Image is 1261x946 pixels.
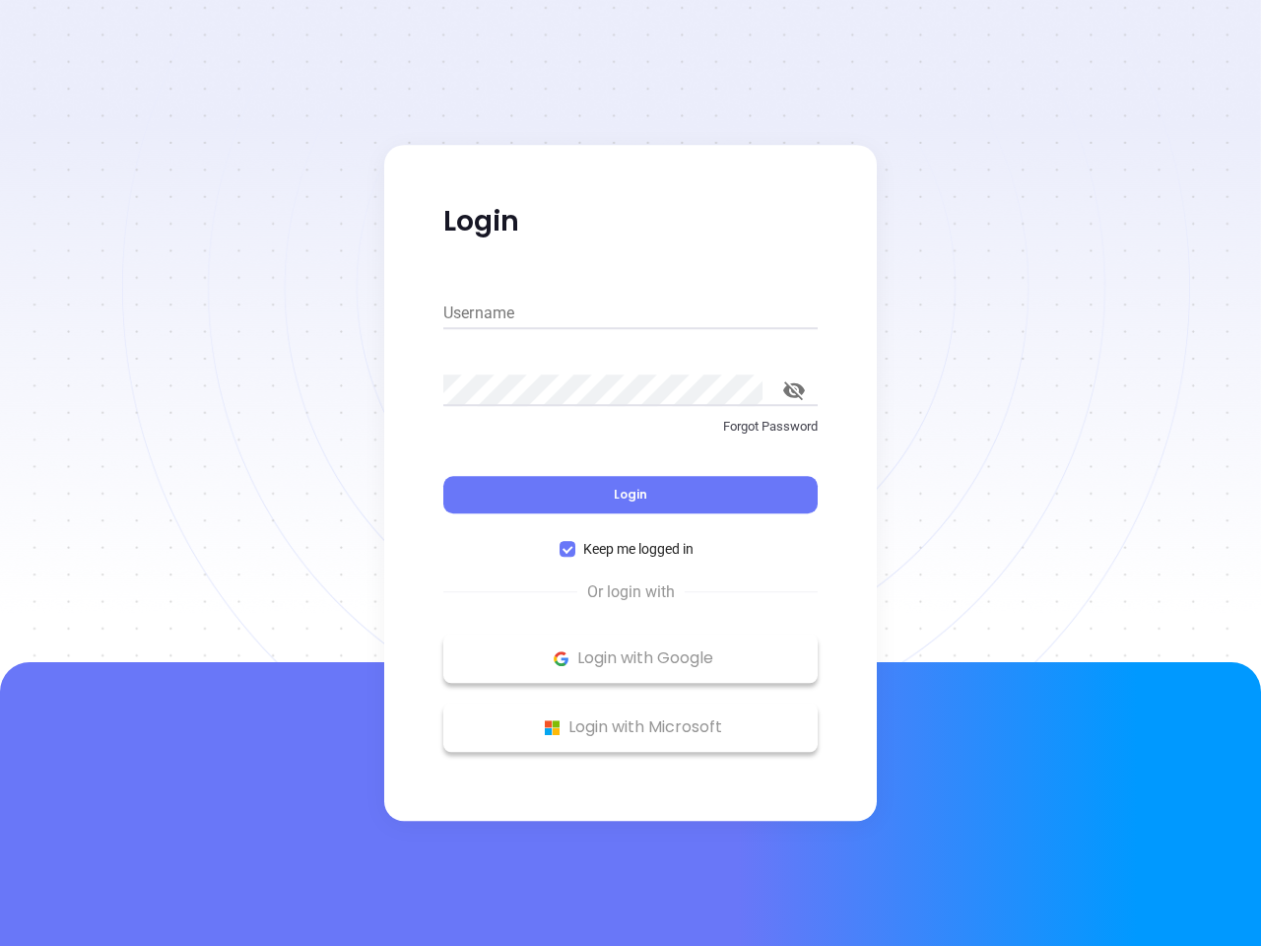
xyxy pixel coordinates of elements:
p: Login with Microsoft [453,712,808,742]
span: Or login with [577,580,685,604]
button: Microsoft Logo Login with Microsoft [443,703,818,752]
button: Google Logo Login with Google [443,634,818,683]
img: Google Logo [549,646,573,671]
img: Microsoft Logo [540,715,564,740]
p: Forgot Password [443,417,818,437]
span: Keep me logged in [575,538,701,560]
button: toggle password visibility [770,367,818,414]
button: Login [443,476,818,513]
p: Login [443,204,818,239]
span: Login [614,486,647,503]
p: Login with Google [453,643,808,673]
a: Forgot Password [443,417,818,452]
